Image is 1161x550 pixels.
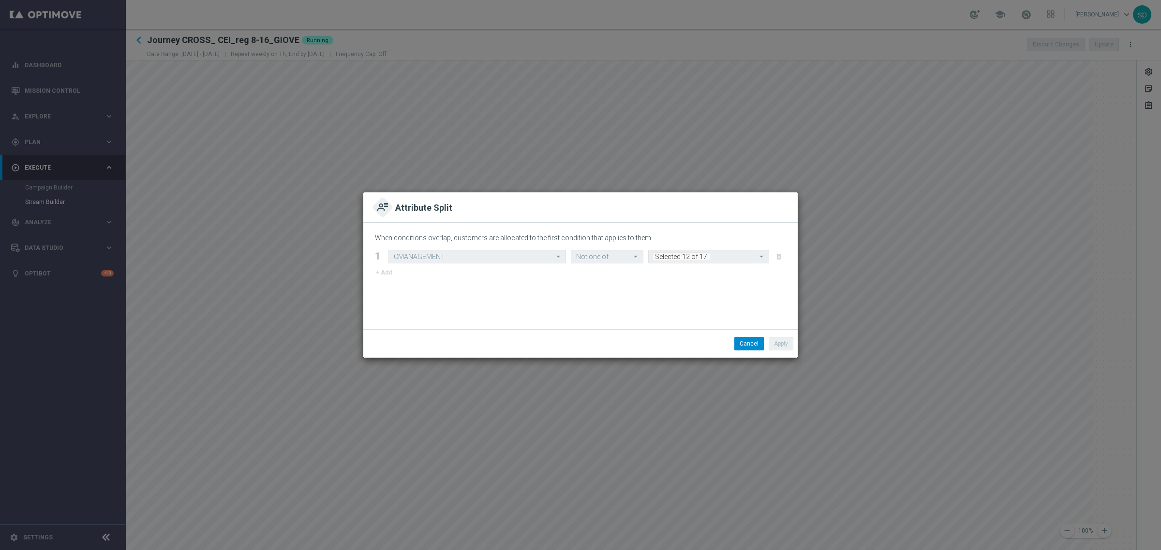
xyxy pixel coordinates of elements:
img: attribute.svg [377,202,387,212]
div: 1 [375,252,384,261]
ng-select: Not one of [571,250,643,263]
ng-select: Diamond, Exiting Diamond, Exiting Gold, Exiting Master, Exiting Star and 7 more [648,250,769,263]
span: Selected 12 of 17 [653,253,710,261]
button: Apply [769,337,793,350]
ng-select: CMANAGEMENT [388,250,566,263]
h2: Attribute Split [395,202,452,215]
button: Cancel [734,337,764,350]
div: When conditions overlap, customers are allocated to the first condition that applies to them. [375,232,786,246]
